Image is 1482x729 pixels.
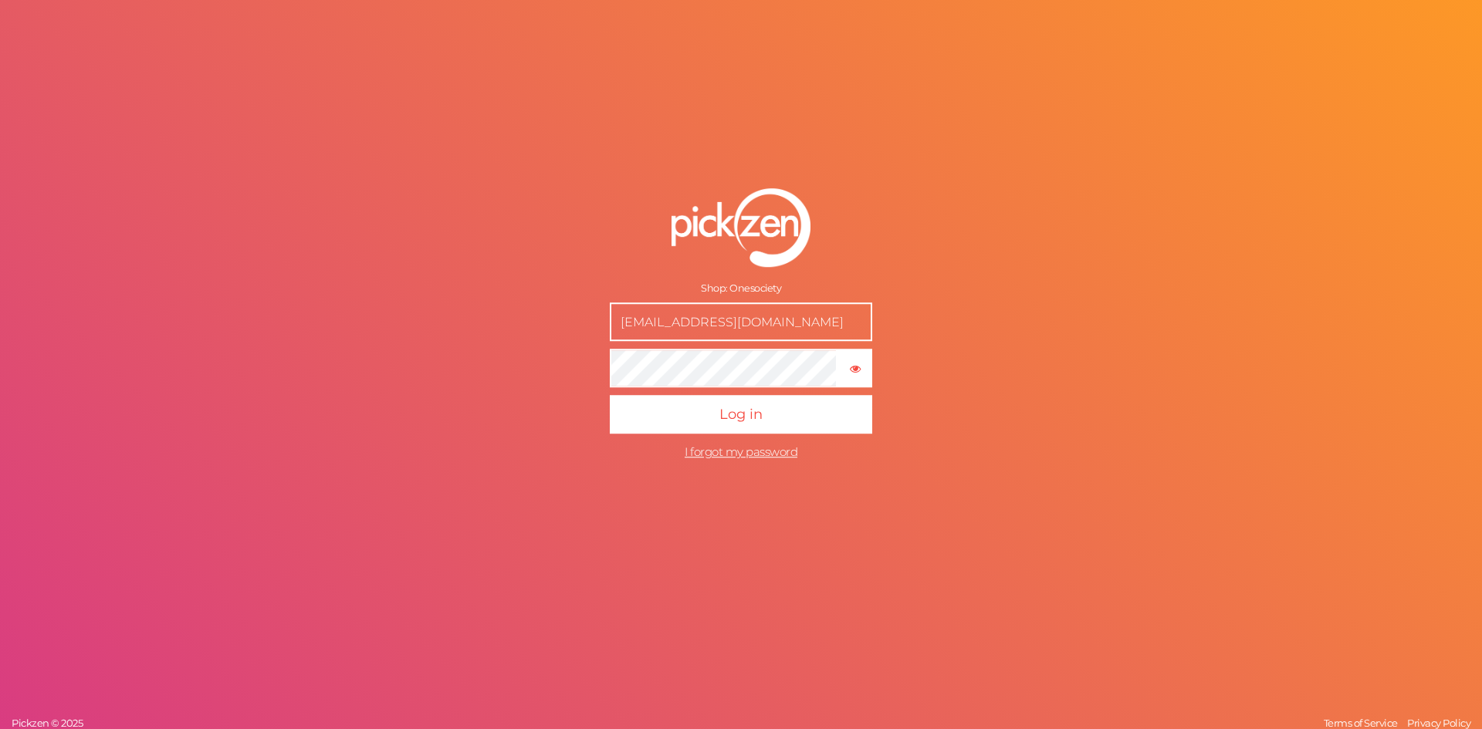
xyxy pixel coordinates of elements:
[610,395,872,434] button: Log in
[1407,717,1470,729] span: Privacy Policy
[672,188,810,267] img: pz-logo-white.png
[1403,717,1474,729] a: Privacy Policy
[719,406,763,423] span: Log in
[1324,717,1398,729] span: Terms of Service
[685,444,797,459] a: I forgot my password
[610,282,872,295] div: Shop: Onesociety
[8,717,86,729] a: Pickzen © 2025
[610,302,872,341] input: E-mail
[1320,717,1402,729] a: Terms of Service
